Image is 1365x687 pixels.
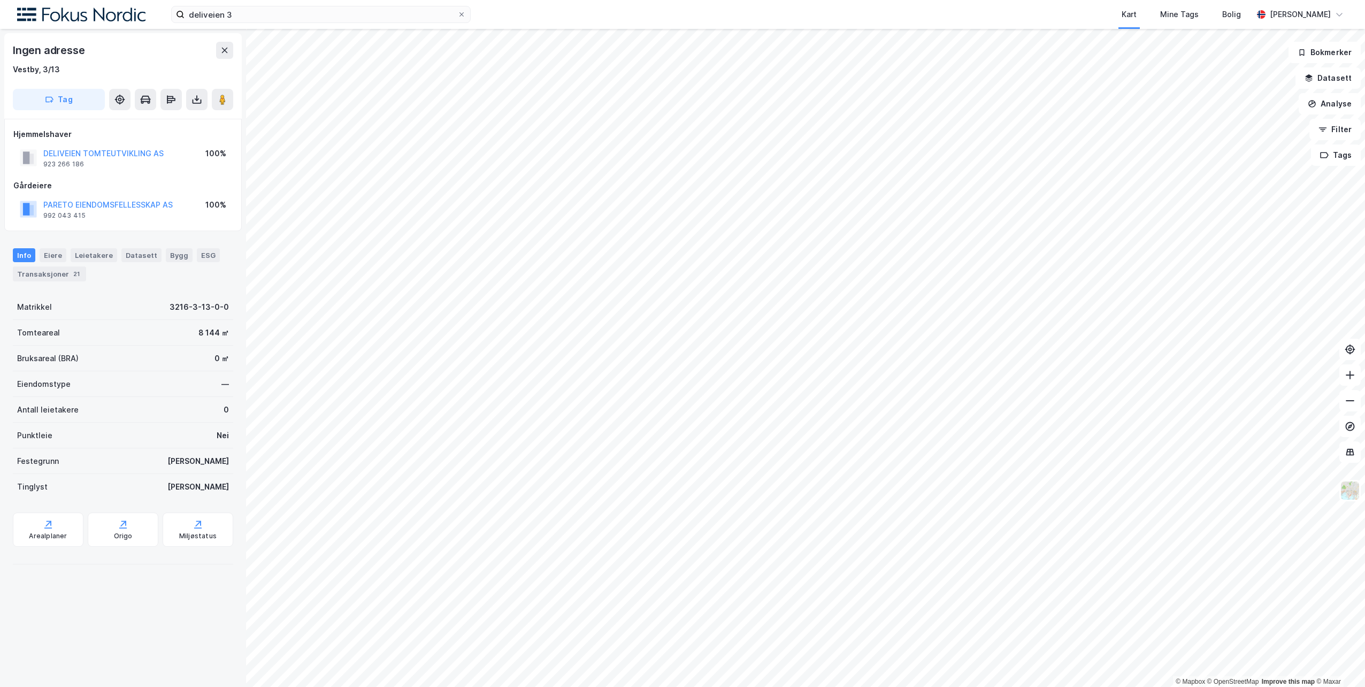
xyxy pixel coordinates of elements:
button: Filter [1309,119,1361,140]
div: Bygg [166,248,193,262]
div: Bruksareal (BRA) [17,352,79,365]
div: Datasett [121,248,162,262]
div: — [221,378,229,391]
div: Eiere [40,248,66,262]
div: Mine Tags [1160,8,1199,21]
div: Gårdeiere [13,179,233,192]
img: fokus-nordic-logo.8a93422641609758e4ac.png [17,7,145,22]
a: Improve this map [1262,678,1315,685]
div: Matrikkel [17,301,52,314]
button: Datasett [1295,67,1361,89]
div: 100% [205,147,226,160]
div: 100% [205,199,226,211]
div: Info [13,248,35,262]
div: Transaksjoner [13,266,86,281]
div: Kontrollprogram for chat [1312,636,1365,687]
div: Bolig [1222,8,1241,21]
img: Z [1340,480,1360,501]
div: Vestby, 3/13 [13,63,60,76]
div: Ingen adresse [13,42,87,59]
div: Eiendomstype [17,378,71,391]
div: Tomteareal [17,326,60,339]
div: Leietakere [71,248,117,262]
div: 0 ㎡ [214,352,229,365]
div: Punktleie [17,429,52,442]
div: 0 [224,403,229,416]
div: [PERSON_NAME] [167,480,229,493]
input: Søk på adresse, matrikkel, gårdeiere, leietakere eller personer [185,6,457,22]
button: Tags [1311,144,1361,166]
a: OpenStreetMap [1207,678,1259,685]
a: Mapbox [1176,678,1205,685]
div: ESG [197,248,220,262]
div: 992 043 415 [43,211,86,220]
iframe: Chat Widget [1312,636,1365,687]
div: 21 [71,269,82,279]
div: Hjemmelshaver [13,128,233,141]
div: Miljøstatus [179,532,217,540]
button: Bokmerker [1289,42,1361,63]
div: [PERSON_NAME] [167,455,229,468]
div: 3216-3-13-0-0 [170,301,229,314]
div: Nei [217,429,229,442]
div: Origo [114,532,133,540]
button: Tag [13,89,105,110]
div: Kart [1122,8,1137,21]
div: Tinglyst [17,480,48,493]
div: Arealplaner [29,532,67,540]
button: Analyse [1299,93,1361,114]
div: [PERSON_NAME] [1270,8,1331,21]
div: 8 144 ㎡ [198,326,229,339]
div: Antall leietakere [17,403,79,416]
div: Festegrunn [17,455,59,468]
div: 923 266 186 [43,160,84,169]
